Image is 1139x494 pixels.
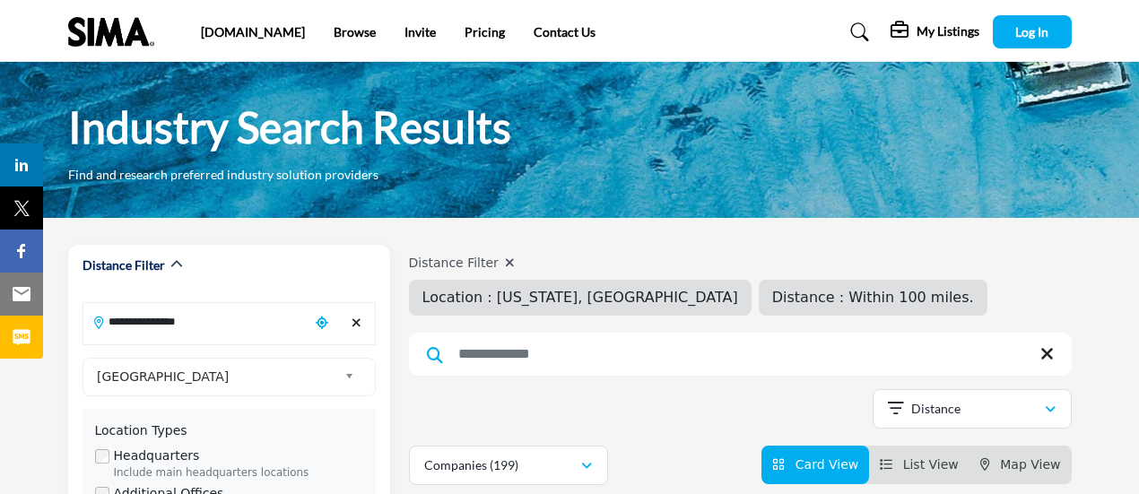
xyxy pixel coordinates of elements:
[880,457,959,472] a: View List
[97,366,337,387] span: [GEOGRAPHIC_DATA]
[309,304,335,342] div: Choose your current location
[343,304,370,342] div: Clear search location
[201,24,305,39] a: [DOMAIN_NAME]
[83,304,309,339] input: Search Location
[83,256,165,274] h2: Distance Filter
[334,24,376,39] a: Browse
[903,457,959,472] span: List View
[1015,24,1048,39] span: Log In
[891,22,979,43] div: My Listings
[1000,457,1060,472] span: Map View
[873,389,1072,429] button: Distance
[409,446,608,485] button: Companies (199)
[68,17,163,47] img: Site Logo
[68,166,378,184] p: Find and research preferred industry solution providers
[424,456,518,474] p: Companies (199)
[68,100,511,155] h1: Industry Search Results
[980,457,1061,472] a: Map View
[95,421,363,440] div: Location Types
[993,15,1072,48] button: Log In
[911,400,961,418] p: Distance
[969,446,1072,484] li: Map View
[422,289,738,306] span: Location : [US_STATE], [GEOGRAPHIC_DATA]
[796,457,858,472] span: Card View
[772,457,858,472] a: View Card
[114,446,200,465] label: Headquarters
[833,18,881,47] a: Search
[404,24,436,39] a: Invite
[534,24,596,39] a: Contact Us
[869,446,969,484] li: List View
[409,333,1072,376] input: Search Keyword
[114,465,363,481] div: Include main headquarters locations
[465,24,505,39] a: Pricing
[761,446,869,484] li: Card View
[772,289,974,306] span: Distance : Within 100 miles.
[917,23,979,39] h5: My Listings
[409,256,987,271] h4: Distance Filter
